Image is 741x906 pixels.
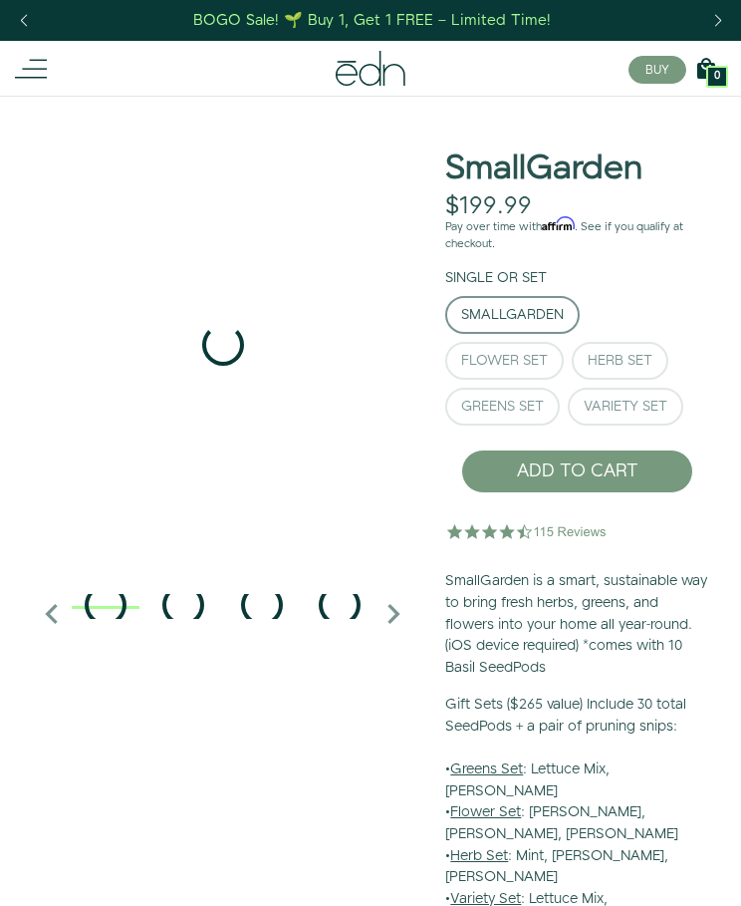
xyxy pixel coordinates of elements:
[445,388,560,426] button: Greens Set
[306,604,373,609] div: 4 / 6
[461,354,548,368] div: Flower Set
[445,151,642,187] h1: SmallGarden
[373,594,413,634] i: Next slide
[445,218,709,253] p: Pay over time with . See if you qualify at checkout.
[445,192,532,221] div: $199.99
[445,268,547,288] label: Single or Set
[628,56,686,84] button: BUY
[228,604,296,609] div: 3 / 6
[445,571,709,679] p: SmallGarden is a smart, sustainable way to bring fresh herbs, greens, and flowers into your home ...
[542,217,575,231] span: Affirm
[445,695,686,737] b: Gift Sets ($265 value) Include 30 total SeedPods + a pair of pruning snips:
[450,759,523,779] u: Greens Set
[461,450,693,493] button: ADD TO CART
[32,594,72,634] i: Previous slide
[714,71,720,82] span: 0
[450,802,521,822] u: Flower Set
[461,308,564,322] div: SmallGarden
[149,604,217,609] div: 2 / 6
[72,604,139,609] div: 1 / 6
[461,400,544,414] div: Greens Set
[192,5,554,36] a: BOGO Sale! 🌱 Buy 1, Get 1 FREE – Limited Time!
[588,354,652,368] div: Herb Set
[445,511,610,551] img: 4.5 star rating
[572,342,668,380] button: Herb Set
[673,846,721,896] iframe: Opens a widget where you can find more information
[584,400,667,414] div: Variety Set
[450,846,508,866] u: Herb Set
[32,96,413,594] div: 1 / 6
[193,10,551,31] div: BOGO Sale! 🌱 Buy 1, Get 1 FREE – Limited Time!
[568,388,683,426] button: Variety Set
[445,296,580,334] button: SmallGarden
[445,342,564,380] button: Flower Set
